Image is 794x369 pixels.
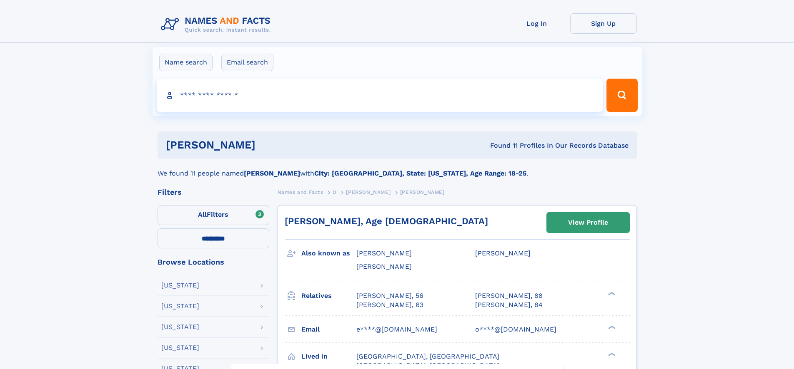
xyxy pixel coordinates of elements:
h3: Email [301,322,356,337]
div: Filters [158,188,269,196]
label: Email search [221,54,273,71]
a: [PERSON_NAME], Age [DEMOGRAPHIC_DATA] [285,216,488,226]
button: Search Button [606,79,637,112]
b: City: [GEOGRAPHIC_DATA], State: [US_STATE], Age Range: 18-25 [314,169,526,177]
img: Logo Names and Facts [158,13,278,36]
div: ❯ [606,352,616,357]
a: [PERSON_NAME] [346,187,391,197]
div: [US_STATE] [161,324,199,330]
span: All [198,211,207,218]
div: [US_STATE] [161,282,199,289]
a: [PERSON_NAME], 88 [475,291,543,300]
div: [US_STATE] [161,344,199,351]
span: [PERSON_NAME] [356,263,412,270]
a: [PERSON_NAME], 56 [356,291,423,300]
a: [PERSON_NAME], 84 [475,300,543,310]
span: [GEOGRAPHIC_DATA], [GEOGRAPHIC_DATA] [356,352,499,360]
a: Log In [503,13,570,34]
input: search input [157,79,603,112]
h3: Also known as [301,246,356,260]
div: [US_STATE] [161,303,199,310]
div: ❯ [606,324,616,330]
a: Sign Up [570,13,637,34]
div: ❯ [606,291,616,296]
h1: [PERSON_NAME] [166,140,373,150]
h3: Lived in [301,349,356,364]
a: O [333,187,337,197]
a: View Profile [547,213,629,233]
span: [PERSON_NAME] [346,189,391,195]
span: [PERSON_NAME] [475,249,531,257]
div: Browse Locations [158,258,269,266]
a: Names and Facts [278,187,323,197]
span: O [333,189,337,195]
div: View Profile [568,213,608,232]
span: [PERSON_NAME] [356,249,412,257]
b: [PERSON_NAME] [244,169,300,177]
span: [PERSON_NAME] [400,189,445,195]
h3: Relatives [301,289,356,303]
a: [PERSON_NAME], 63 [356,300,423,310]
label: Name search [159,54,213,71]
div: We found 11 people named with . [158,158,637,178]
label: Filters [158,205,269,225]
div: Found 11 Profiles In Our Records Database [373,141,629,150]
